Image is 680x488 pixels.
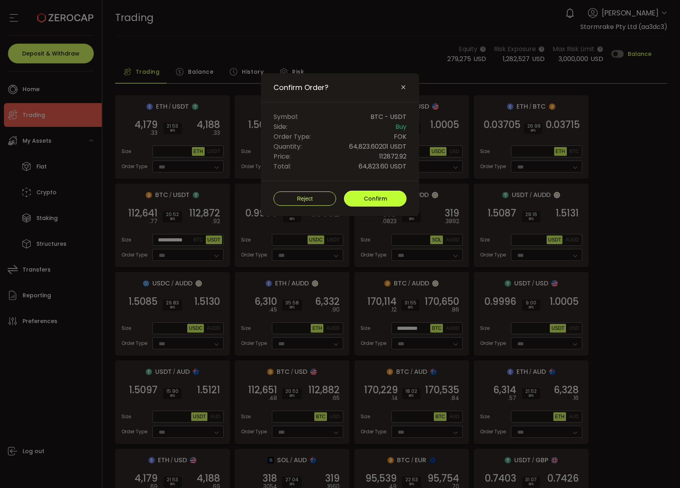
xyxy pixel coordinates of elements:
span: 112872.92 [379,151,406,161]
span: Side: [274,122,287,132]
div: Confirm Order? [261,73,419,216]
span: Total: [274,161,291,171]
span: BTC - USDT [370,112,406,122]
span: Quantity: [274,142,302,151]
span: Symbol: [274,112,298,122]
span: Reject [297,195,313,202]
button: Confirm [344,191,406,207]
iframe: Chat Widget [586,402,680,488]
span: 64,823.60201 USDT [349,142,406,151]
span: Order Type: [274,132,311,142]
button: Reject [274,191,336,206]
button: Close [400,84,406,91]
span: Price: [274,151,291,161]
span: Confirm [364,195,387,203]
span: FOK [394,132,406,142]
span: 64,823.60 USDT [359,161,406,171]
span: Confirm Order? [274,83,329,92]
span: Buy [395,122,406,132]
